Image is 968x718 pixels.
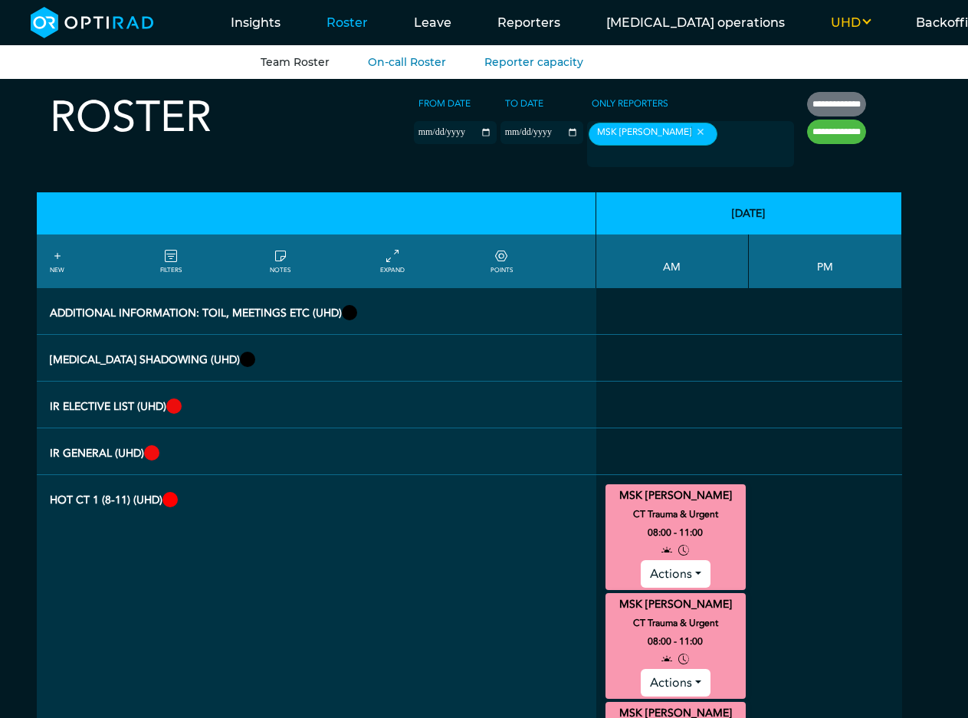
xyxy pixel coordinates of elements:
i: from an no longer active job plan [678,651,689,669]
h2: Roster [50,92,212,143]
a: NEW [50,248,64,275]
a: show/hide notes [270,248,290,275]
small: 08:00 - 11:00 [648,523,703,542]
small: 08:00 - 11:00 [648,632,703,651]
a: On-call Roster [368,55,446,69]
a: FILTERS [160,248,182,275]
th: [DATE] [596,192,902,234]
button: Actions [641,560,710,588]
a: Reporter capacity [484,55,583,69]
th: IR Elective list (UHD) [37,382,596,428]
button: UHD [808,14,893,32]
label: To date [500,92,548,115]
div: CT Trauma & Urgent 08:00 - 11:00 [605,593,747,699]
th: PM [749,234,902,288]
input: null [589,148,665,162]
i: open to allocation [661,542,672,560]
summary: MSK [PERSON_NAME] [608,487,744,505]
div: MSK [PERSON_NAME] [589,123,717,146]
th: Fluoroscopy shadowing (UHD) [37,335,596,382]
i: open to allocation [661,651,672,669]
img: brand-opti-rad-logos-blue-and-white-d2f68631ba2948856bd03f2d395fb146ddc8fb01b4b6e9315ea85fa773367... [31,7,154,38]
button: Remove item: 'cfd7860b-146b-4fb3-983d-8c8160de0bc8' [691,126,709,137]
label: From date [414,92,475,115]
th: Additional information: TOIL, meetings etc (UHD) [37,288,596,335]
small: CT Trauma & Urgent [599,505,753,523]
i: from an no longer active job plan [678,542,689,560]
a: Team Roster [261,55,330,69]
th: IR general (UHD) [37,428,596,475]
a: collapse/expand expected points [491,248,513,275]
a: collapse/expand entries [380,248,405,275]
summary: MSK [PERSON_NAME] [608,595,744,614]
label: Only Reporters [587,92,673,115]
button: Actions [641,669,710,697]
small: CT Trauma & Urgent [599,614,753,632]
th: AM [596,234,750,288]
div: CT Trauma & Urgent 08:00 - 11:00 [605,484,747,590]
